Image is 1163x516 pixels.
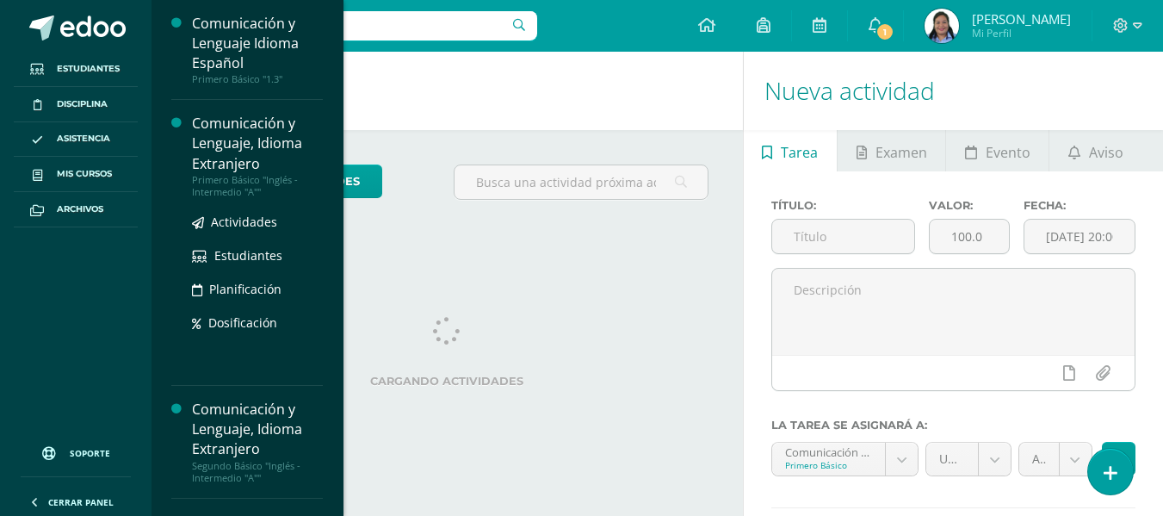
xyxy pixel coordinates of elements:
span: Mis cursos [57,167,112,181]
a: Tarea [744,130,837,171]
a: Mis cursos [14,157,138,192]
span: Planificación [209,281,281,297]
div: Comunicación y Lenguaje, Idioma Extranjero [192,400,323,459]
span: 1 [875,22,894,41]
span: Estudiantes [214,247,282,264]
span: ACTITUDINAL (15.0pts) [1032,443,1046,476]
span: Actividades [211,214,277,230]
a: Disciplina [14,87,138,122]
span: Mi Perfil [972,26,1071,40]
h1: Actividades [172,52,722,130]
span: Cerrar panel [48,496,114,508]
span: [PERSON_NAME] [972,10,1071,28]
span: Tarea [781,132,818,173]
a: Soporte [21,430,131,472]
span: Soporte [70,447,110,459]
input: Puntos máximos [930,220,1009,253]
span: Archivos [57,202,103,216]
label: Valor: [929,199,1010,212]
a: Estudiantes [192,246,323,265]
img: 7789f009e13315f724d5653bd3ad03c2.png [925,9,959,43]
label: Título: [771,199,915,212]
a: Evento [946,130,1049,171]
a: Planificación [192,279,323,299]
input: Título [772,220,914,253]
span: Evento [986,132,1030,173]
a: Comunicación y Lenguaje, Idioma ExtranjeroPrimero Básico "Inglés - Intermedio "A"" [192,114,323,197]
a: Comunicación y Lenguaje Idioma Español '1.3'Primero Básico [772,443,919,476]
a: Unidad 3 [926,443,1011,476]
a: Asistencia [14,122,138,158]
div: Comunicación y Lenguaje Idioma Español '1.3' [785,443,873,459]
input: Fecha de entrega [1024,220,1135,253]
span: Unidad 3 [939,443,965,476]
div: Primero Básico "1.3" [192,73,323,85]
h1: Nueva actividad [764,52,1142,130]
div: Comunicación y Lenguaje Idioma Español [192,14,323,73]
label: Cargando actividades [186,375,708,388]
div: Segundo Básico "Inglés - Intermedio "A"" [192,460,323,484]
a: Archivos [14,192,138,227]
label: La tarea se asignará a: [771,419,1135,432]
a: Actividades [192,212,323,232]
span: Asistencia [57,132,110,146]
a: Comunicación y Lenguaje Idioma EspañolPrimero Básico "1.3" [192,14,323,85]
a: Dosificación [192,313,323,333]
span: Estudiantes [57,62,120,76]
a: ACTITUDINAL (15.0pts) [1019,443,1092,476]
a: Estudiantes [14,52,138,87]
label: Fecha: [1024,199,1135,212]
div: Primero Básico [785,459,873,471]
div: Comunicación y Lenguaje, Idioma Extranjero [192,114,323,173]
div: Primero Básico "Inglés - Intermedio "A"" [192,174,323,198]
span: Examen [875,132,927,173]
span: Disciplina [57,97,108,111]
a: Aviso [1049,130,1141,171]
input: Busca una actividad próxima aquí... [455,165,707,199]
span: Aviso [1089,132,1123,173]
span: Dosificación [208,314,277,331]
a: Examen [838,130,945,171]
input: Busca un usuario... [163,11,537,40]
a: Comunicación y Lenguaje, Idioma ExtranjeroSegundo Básico "Inglés - Intermedio "A"" [192,400,323,483]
